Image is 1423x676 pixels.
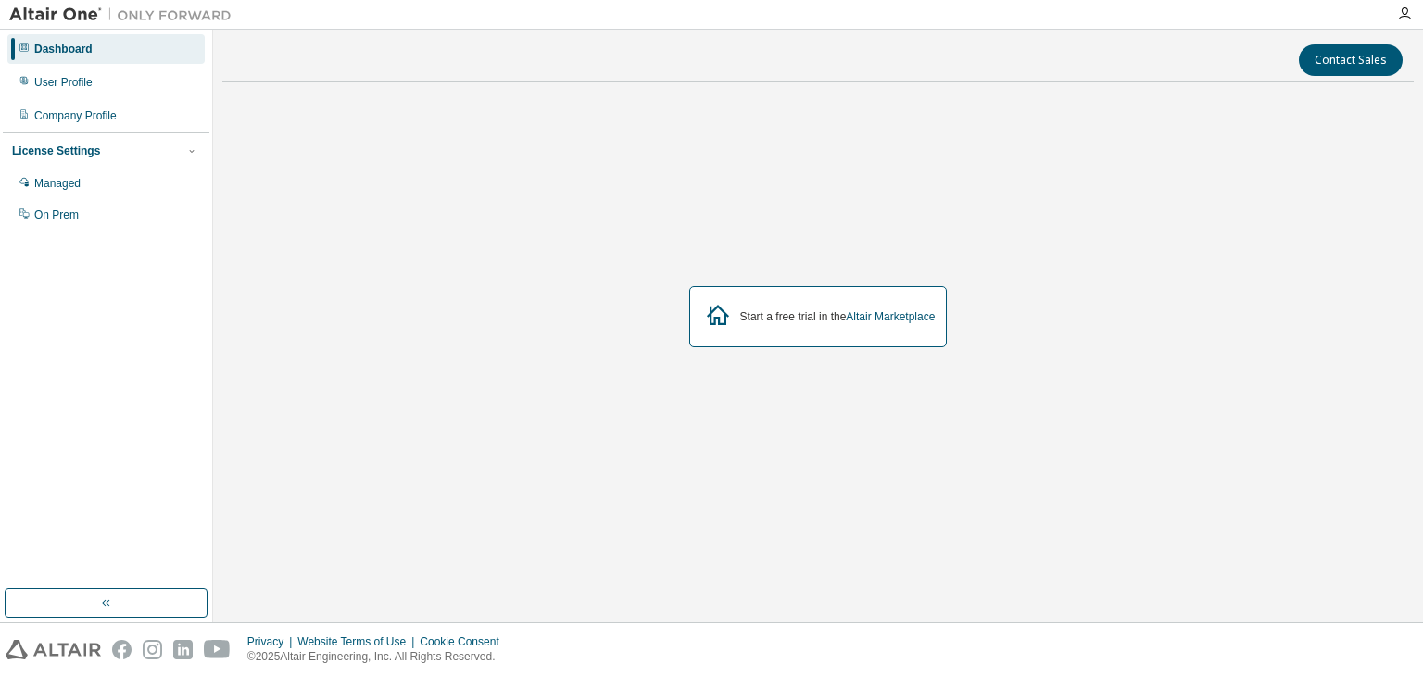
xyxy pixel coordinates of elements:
[1299,44,1403,76] button: Contact Sales
[12,144,100,158] div: License Settings
[143,640,162,659] img: instagram.svg
[173,640,193,659] img: linkedin.svg
[247,649,510,665] p: © 2025 Altair Engineering, Inc. All Rights Reserved.
[204,640,231,659] img: youtube.svg
[34,207,79,222] div: On Prem
[297,634,420,649] div: Website Terms of Use
[740,309,936,324] div: Start a free trial in the
[420,634,510,649] div: Cookie Consent
[34,42,93,56] div: Dashboard
[34,108,117,123] div: Company Profile
[34,75,93,90] div: User Profile
[9,6,241,24] img: Altair One
[112,640,132,659] img: facebook.svg
[247,634,297,649] div: Privacy
[846,310,935,323] a: Altair Marketplace
[6,640,101,659] img: altair_logo.svg
[34,176,81,191] div: Managed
